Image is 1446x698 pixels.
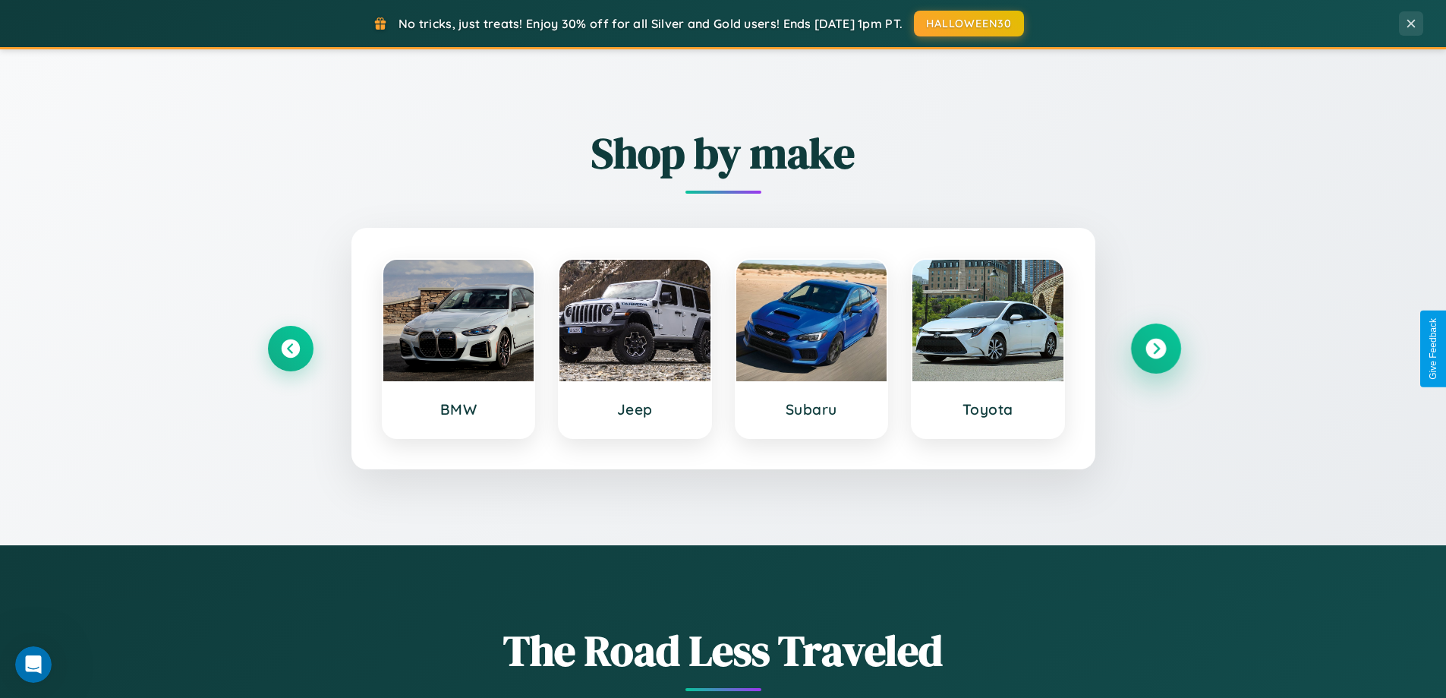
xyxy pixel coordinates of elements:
h3: Toyota [928,400,1048,418]
h1: The Road Less Traveled [268,621,1179,680]
h3: BMW [399,400,519,418]
h2: Shop by make [268,124,1179,182]
button: HALLOWEEN30 [914,11,1024,36]
span: No tricks, just treats! Enjoy 30% off for all Silver and Gold users! Ends [DATE] 1pm PT. [399,16,903,31]
h3: Subaru [751,400,872,418]
h3: Jeep [575,400,695,418]
div: Give Feedback [1428,318,1438,380]
iframe: Intercom live chat [15,646,52,683]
